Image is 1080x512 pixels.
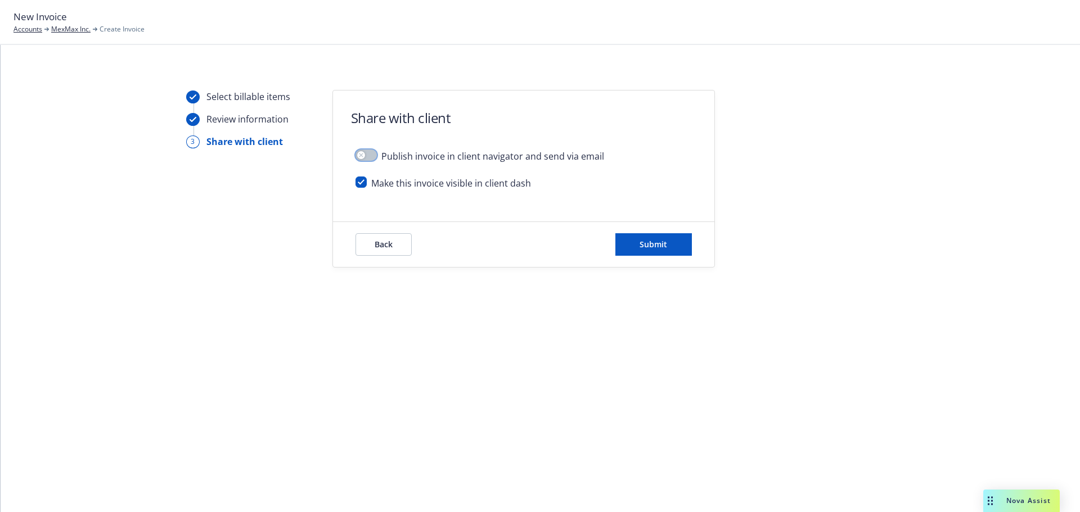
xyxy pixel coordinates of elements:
[983,490,997,512] div: Drag to move
[100,24,145,34] span: Create Invoice
[983,490,1060,512] button: Nova Assist
[186,135,200,148] div: 3
[375,239,393,250] span: Back
[13,10,67,24] span: New Invoice
[355,233,412,256] button: Back
[206,90,290,103] div: Select billable items
[615,233,692,256] button: Submit
[351,108,451,127] h1: Share with client
[13,24,42,34] a: Accounts
[381,149,604,163] span: Publish invoice in client navigator and send via email
[206,112,289,126] div: Review information
[640,239,667,250] span: Submit
[1006,496,1051,505] span: Nova Assist
[51,24,91,34] a: MexMax Inc.
[371,176,531,190] span: Make this invoice visible in client dash
[206,135,283,148] div: Share with client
